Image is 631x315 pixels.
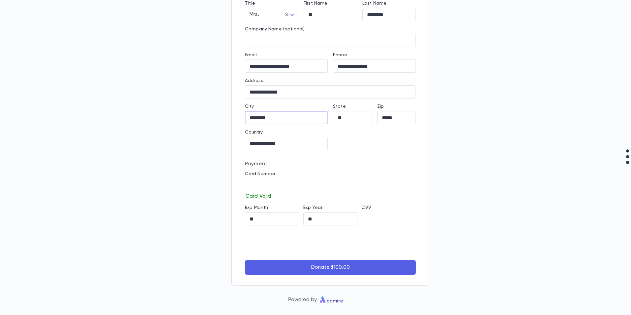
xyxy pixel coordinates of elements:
[245,205,268,210] label: Exp Month
[245,178,416,192] iframe: card
[245,192,416,200] p: Card Valid
[333,104,346,109] label: State
[245,26,305,32] label: Company Name (optional)
[361,212,416,225] iframe: cvv
[304,1,327,6] label: First Name
[245,52,257,58] label: Email
[303,205,322,210] label: Exp Year
[377,104,384,109] label: Zip
[245,1,255,6] label: Title
[245,171,416,177] p: Card Number
[245,161,416,167] p: Payment
[245,104,254,109] label: City
[245,78,263,83] label: Address
[245,260,416,275] button: Donate $100.00
[362,1,386,6] label: Last Name
[245,130,263,135] label: Country
[249,12,259,17] span: Mrs.
[245,8,298,21] div: Mrs.
[361,205,416,210] p: CVV
[333,52,347,58] label: Phone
